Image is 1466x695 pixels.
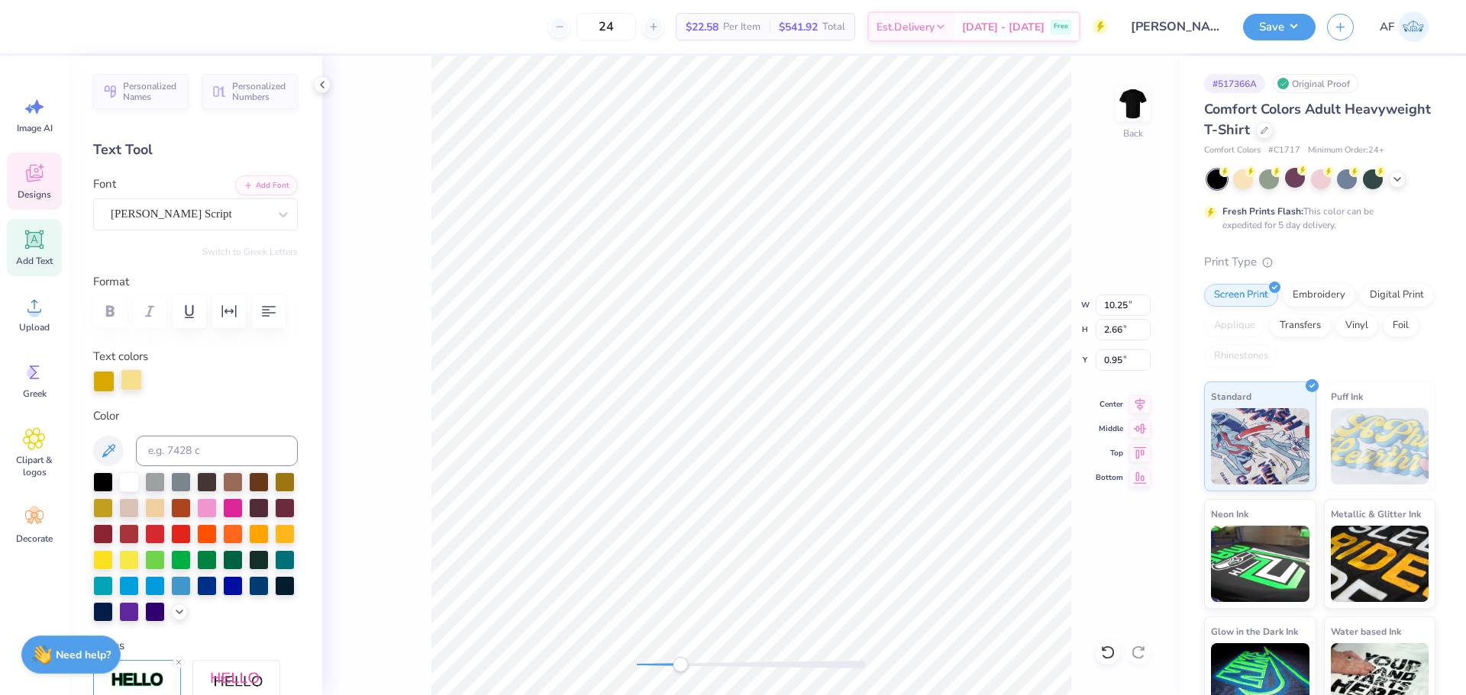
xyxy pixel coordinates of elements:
[686,19,718,35] span: $22.58
[1119,11,1232,42] input: Untitled Design
[1335,314,1378,337] div: Vinyl
[1096,398,1123,410] span: Center
[1331,526,1429,602] img: Metallic & Glitter Ink
[17,122,53,134] span: Image AI
[93,407,298,425] label: Color
[93,74,189,109] button: Personalized Names
[1383,314,1419,337] div: Foil
[56,648,111,662] strong: Need help?
[1054,21,1068,32] span: Free
[1211,388,1251,404] span: Standard
[1204,253,1435,271] div: Print Type
[1398,11,1429,42] img: Ana Francesca Bustamante
[1204,284,1278,307] div: Screen Print
[202,74,298,109] button: Personalized Numbers
[1204,345,1278,368] div: Rhinestones
[1373,11,1435,42] a: AF
[235,175,298,195] button: Add Font
[202,246,298,258] button: Switch to Greek Letters
[576,13,636,40] input: – –
[779,19,818,35] span: $541.92
[1308,144,1384,157] span: Minimum Order: 24 +
[210,671,263,690] img: Shadow
[1283,284,1355,307] div: Embroidery
[1273,74,1358,93] div: Original Proof
[822,19,845,35] span: Total
[877,19,935,35] span: Est. Delivery
[1211,526,1309,602] img: Neon Ink
[19,321,50,333] span: Upload
[1331,408,1429,484] img: Puff Ink
[1268,144,1300,157] span: # C1717
[16,255,53,267] span: Add Text
[23,388,47,400] span: Greek
[1204,314,1265,337] div: Applique
[136,436,298,466] input: e.g. 7428 c
[1211,408,1309,484] img: Standard
[1096,423,1123,435] span: Middle
[111,671,164,689] img: Stroke
[1243,14,1316,40] button: Save
[1331,506,1421,522] span: Metallic & Glitter Ink
[16,533,53,545] span: Decorate
[962,19,1045,35] span: [DATE] - [DATE]
[673,657,688,672] div: Accessibility label
[123,81,179,102] span: Personalized Names
[1222,204,1410,232] div: This color can be expedited for 5 day delivery.
[1211,623,1298,639] span: Glow in the Dark Ink
[1222,205,1303,217] strong: Fresh Prints Flash:
[1360,284,1434,307] div: Digital Print
[93,140,298,160] div: Text Tool
[1331,388,1363,404] span: Puff Ink
[1204,74,1265,93] div: # 517366A
[93,348,148,365] label: Text colors
[1331,623,1401,639] span: Water based Ink
[9,454,60,478] span: Clipart & logos
[1118,88,1148,119] img: Back
[93,175,116,193] label: Font
[1096,471,1123,484] span: Bottom
[1204,144,1261,157] span: Comfort Colors
[1204,100,1431,139] span: Comfort Colors Adult Heavyweight T-Shirt
[1211,506,1248,522] span: Neon Ink
[1270,314,1331,337] div: Transfers
[1123,127,1143,140] div: Back
[1380,18,1394,36] span: AF
[232,81,289,102] span: Personalized Numbers
[1096,447,1123,459] span: Top
[18,188,51,201] span: Designs
[93,273,298,291] label: Format
[723,19,760,35] span: Per Item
